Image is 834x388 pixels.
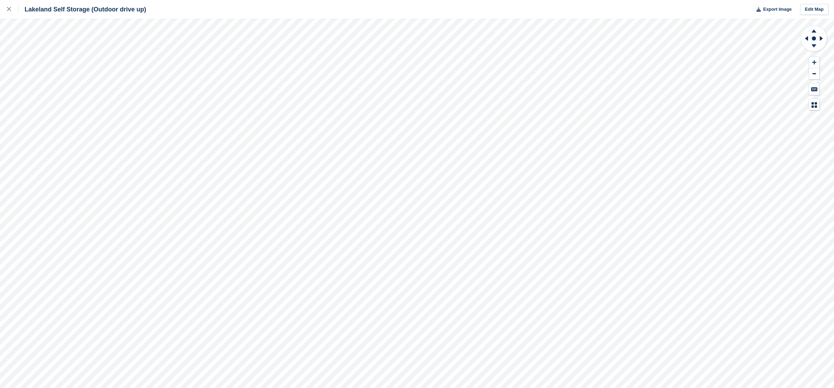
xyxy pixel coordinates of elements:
span: Export Image [763,6,791,13]
button: Zoom Out [809,68,819,80]
div: Lakeland Self Storage (Outdoor drive up) [18,5,146,14]
button: Export Image [752,4,792,15]
button: Map Legend [809,99,819,111]
button: Keyboard Shortcuts [809,83,819,95]
button: Zoom In [809,57,819,68]
a: Edit Map [800,4,828,15]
